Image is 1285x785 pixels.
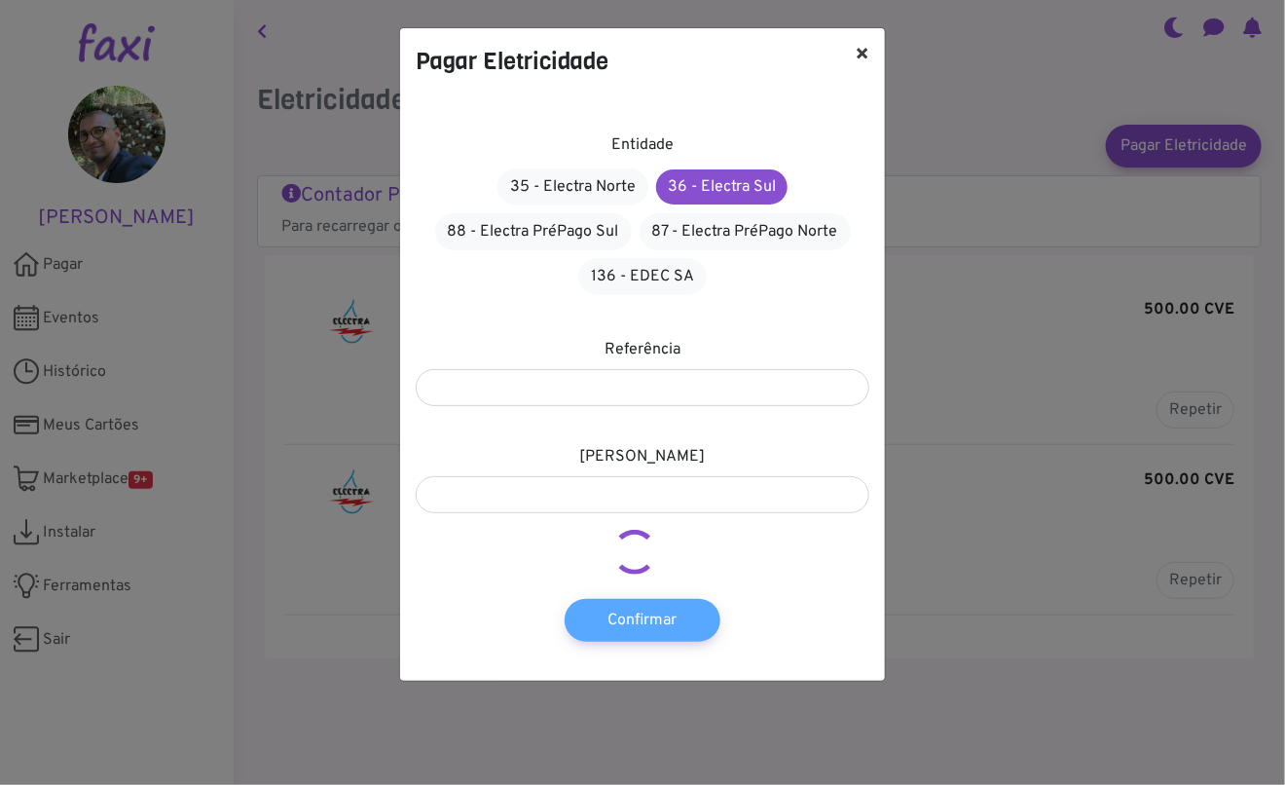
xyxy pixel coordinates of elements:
[565,599,720,642] button: Confirmar
[839,28,885,83] button: ×
[578,258,707,295] a: 136 - EDEC SA
[497,168,648,206] a: 35 - Electra Norte
[640,213,851,250] a: 87 - Electra PréPago Norte
[605,338,680,361] label: Referência
[416,44,608,79] h4: Pagar Eletricidade
[611,133,674,157] label: Entidade
[656,169,788,205] a: 36 - Electra Sul
[580,445,706,468] label: [PERSON_NAME]
[435,213,632,250] a: 88 - Electra PréPago Sul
